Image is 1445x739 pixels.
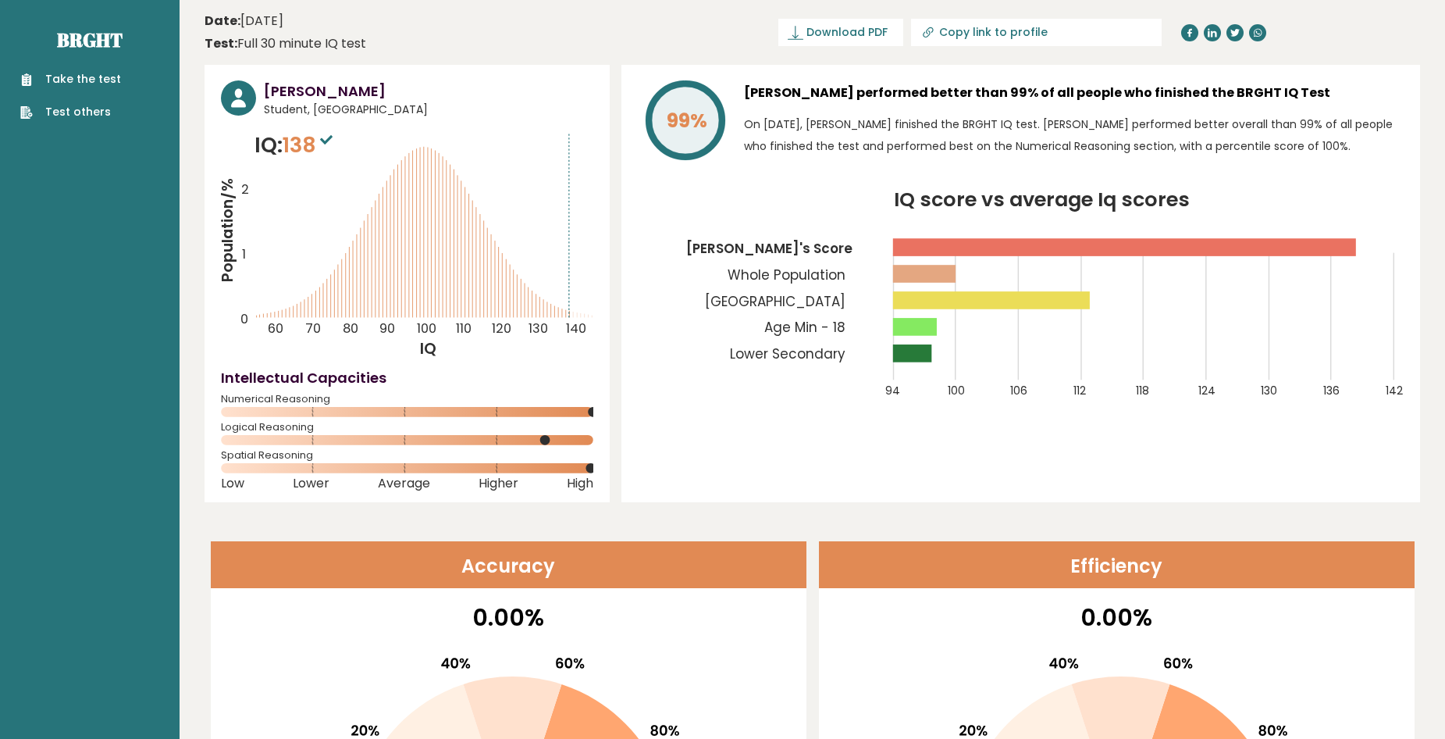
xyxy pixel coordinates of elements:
tspan: 90 [379,320,395,337]
span: Student, [GEOGRAPHIC_DATA] [264,102,593,118]
header: Efficiency [819,541,1415,588]
span: Low [221,480,244,487]
tspan: 136 [1324,383,1340,398]
tspan: 70 [305,320,321,337]
a: Brght [57,27,123,52]
a: Test others [20,104,121,120]
span: Logical Reasoning [221,424,593,430]
h3: [PERSON_NAME] performed better than 99% of all people who finished the BRGHT IQ Test [744,80,1404,105]
tspan: 124 [1198,383,1215,398]
p: 0.00% [221,600,796,635]
p: IQ: [254,130,336,161]
span: Numerical Reasoning [221,396,593,402]
tspan: 100 [949,383,966,398]
tspan: 142 [1386,383,1404,398]
tspan: 1 [242,245,246,263]
span: 138 [283,130,336,159]
tspan: 106 [1011,383,1028,398]
span: Lower [293,480,329,487]
tspan: IQ [420,337,436,359]
tspan: 118 [1136,383,1149,398]
span: Higher [479,480,518,487]
h4: Intellectual Capacities [221,367,593,388]
tspan: 120 [492,320,511,337]
tspan: Age Min - 18 [764,319,845,337]
p: 0.00% [829,600,1404,635]
span: Average [378,480,430,487]
span: Spatial Reasoning [221,452,593,459]
b: Test: [205,34,237,52]
tspan: Whole Population [728,266,845,284]
a: Download PDF [778,19,903,46]
tspan: 94 [885,383,900,398]
div: Full 30 minute IQ test [205,34,366,53]
tspan: 2 [241,180,249,198]
time: [DATE] [205,12,283,30]
tspan: 0 [240,311,248,329]
tspan: Population/% [216,178,238,282]
tspan: 112 [1073,383,1086,398]
tspan: 130 [529,320,548,337]
tspan: IQ score vs average Iq scores [894,185,1190,213]
h3: [PERSON_NAME] [264,80,593,102]
tspan: 110 [456,320,472,337]
span: Download PDF [806,24,888,41]
tspan: 60 [268,320,283,337]
tspan: [PERSON_NAME]'s Score [686,239,852,258]
tspan: 80 [343,320,358,337]
b: Date: [205,12,240,30]
tspan: 140 [566,320,586,337]
span: High [567,480,593,487]
header: Accuracy [211,541,806,588]
a: Take the test [20,71,121,87]
tspan: 100 [417,320,436,337]
tspan: Lower Secondary [730,345,845,364]
tspan: 99% [667,107,707,134]
tspan: 130 [1261,383,1277,398]
tspan: [GEOGRAPHIC_DATA] [705,292,845,311]
p: On [DATE], [PERSON_NAME] finished the BRGHT IQ test. [PERSON_NAME] performed better overall than ... [744,113,1404,157]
